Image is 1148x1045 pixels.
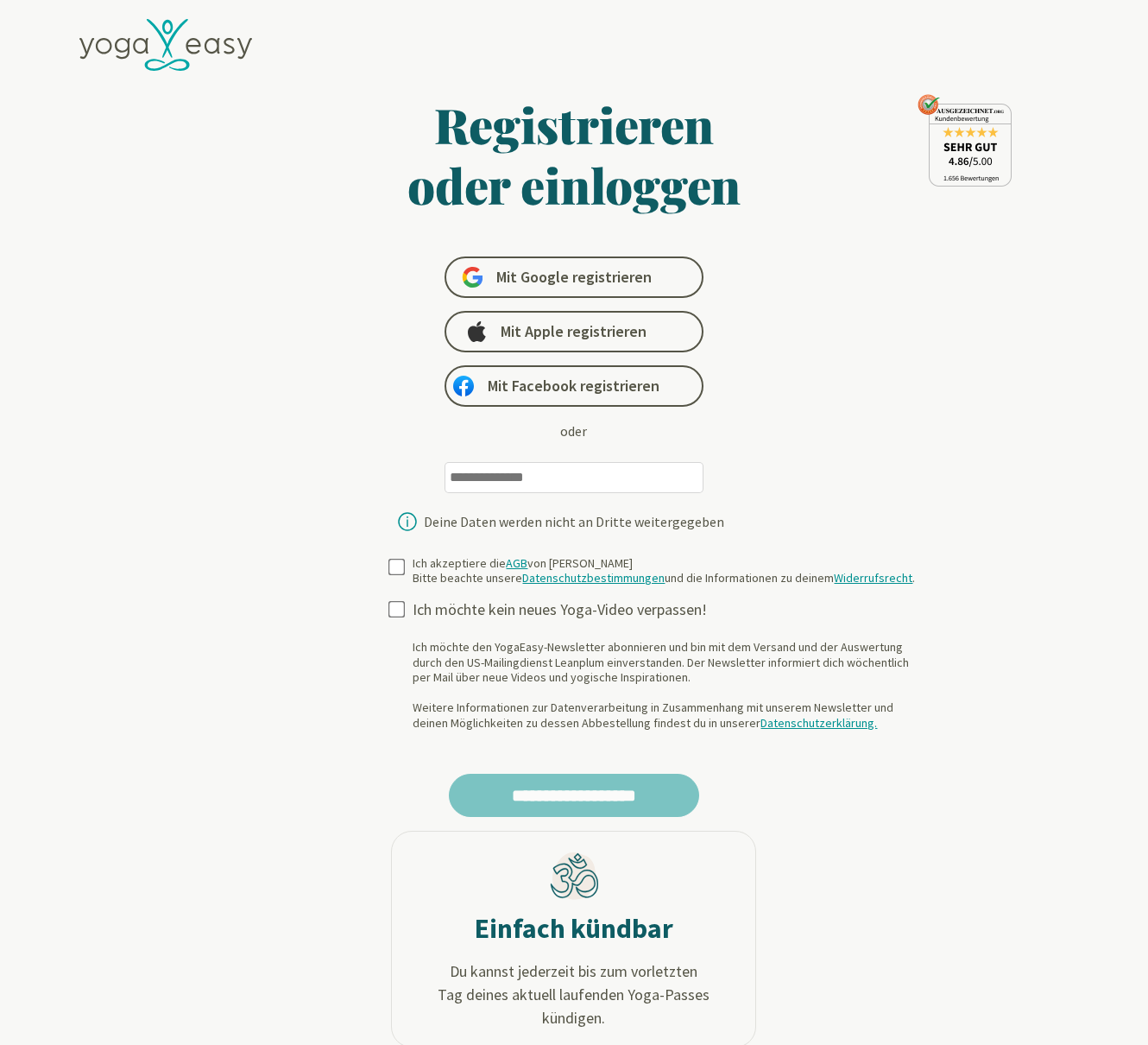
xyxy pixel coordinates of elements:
[240,94,908,215] h1: Registrieren oder einloggen
[475,911,673,946] h2: Einfach kündbar
[760,715,877,731] a: Datenschutzerklärung.
[834,570,912,586] a: Widerrufsrecht
[445,256,703,298] a: Mit Google registrieren
[501,321,647,342] span: Mit Apple registrieren
[424,515,724,529] div: Deine Daten werden nicht an Dritte weitergegeben
[496,267,652,288] span: Mit Google registrieren
[409,959,738,1029] span: Du kannst jederzeit bis zum vorletzten Tag deines aktuell laufenden Yoga-Passes kündigen.
[560,421,587,441] div: oder
[413,556,915,586] div: Ich akzeptiere die von [PERSON_NAME] Bitte beachte unsere und die Informationen zu deinem .
[445,365,703,407] a: Mit Facebook registrieren
[413,600,929,620] div: Ich möchte kein neues Yoga-Video verpassen!
[488,376,659,396] span: Mit Facebook registrieren
[445,311,703,352] a: Mit Apple registrieren
[918,94,1012,187] img: ausgezeichnet_seal.png
[413,640,929,731] div: Ich möchte den YogaEasy-Newsletter abonnieren und bin mit dem Versand und der Auswertung durch de...
[506,555,527,571] a: AGB
[522,570,665,586] a: Datenschutzbestimmungen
